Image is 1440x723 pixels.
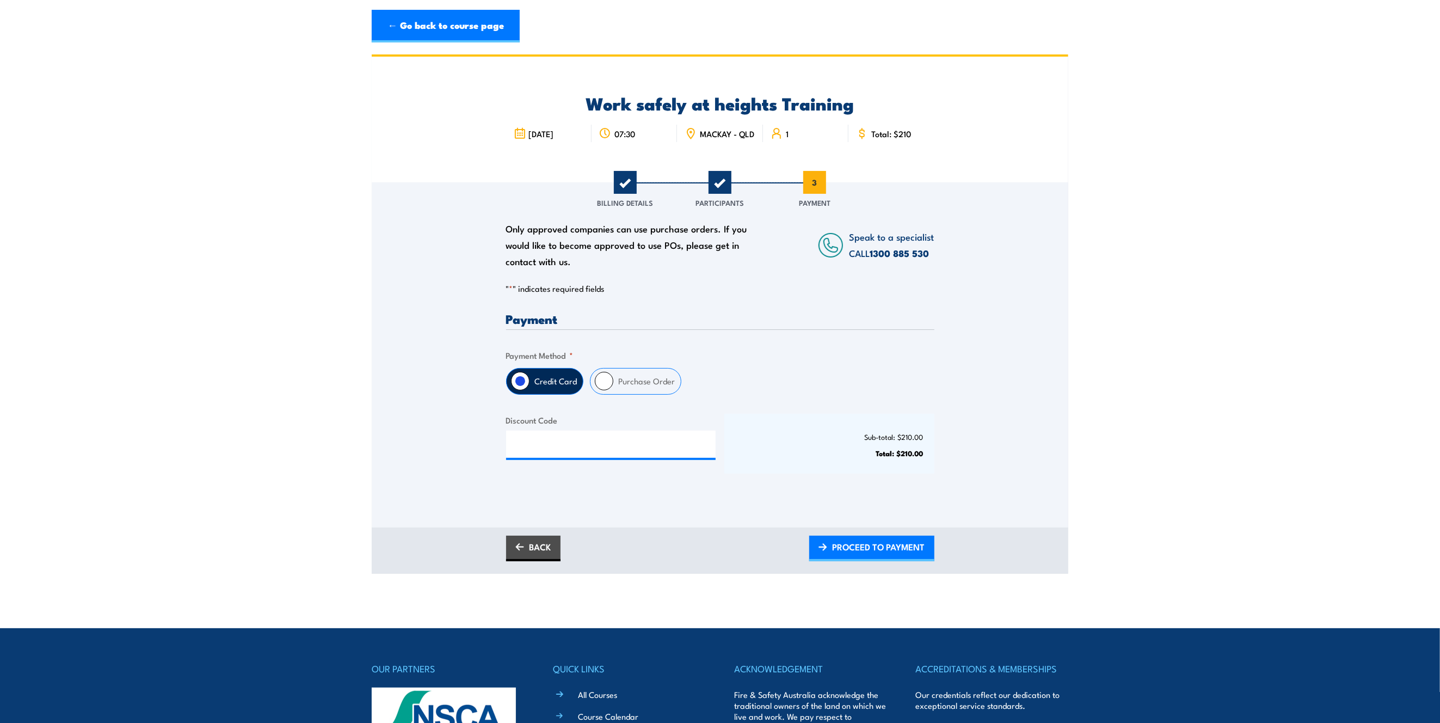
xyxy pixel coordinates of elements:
[614,129,635,138] span: 07:30
[803,171,826,194] span: 3
[700,129,754,138] span: MACKAY - QLD
[735,661,887,676] h4: ACKNOWLEDGEMENT
[849,230,934,260] span: Speak to a specialist CALL
[553,661,705,676] h4: QUICK LINKS
[530,369,583,394] label: Credit Card
[506,220,753,269] div: Only approved companies can use purchase orders. If you would like to become approved to use POs,...
[876,448,924,458] strong: Total: $210.00
[578,689,617,700] a: All Courses
[372,10,520,42] a: ← Go back to course page
[578,710,638,722] a: Course Calendar
[709,171,731,194] span: 2
[613,369,681,394] label: Purchase Order
[786,129,789,138] span: 1
[735,433,924,441] p: Sub-total: $210.00
[916,689,1068,711] p: Our credentials reflect our dedication to exceptional service standards.
[809,536,934,561] a: PROCEED TO PAYMENT
[870,246,929,260] a: 1300 885 530
[506,313,934,325] h3: Payment
[506,536,561,561] a: BACK
[506,95,934,111] h2: Work safely at heights Training
[598,197,654,208] span: Billing Details
[506,349,574,361] legend: Payment Method
[696,197,744,208] span: Participants
[799,197,830,208] span: Payment
[614,171,637,194] span: 1
[506,283,934,294] p: " " indicates required fields
[372,661,524,676] h4: OUR PARTNERS
[506,414,716,426] label: Discount Code
[833,532,925,561] span: PROCEED TO PAYMENT
[916,661,1068,676] h4: ACCREDITATIONS & MEMBERSHIPS
[529,129,554,138] span: [DATE]
[871,129,911,138] span: Total: $210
